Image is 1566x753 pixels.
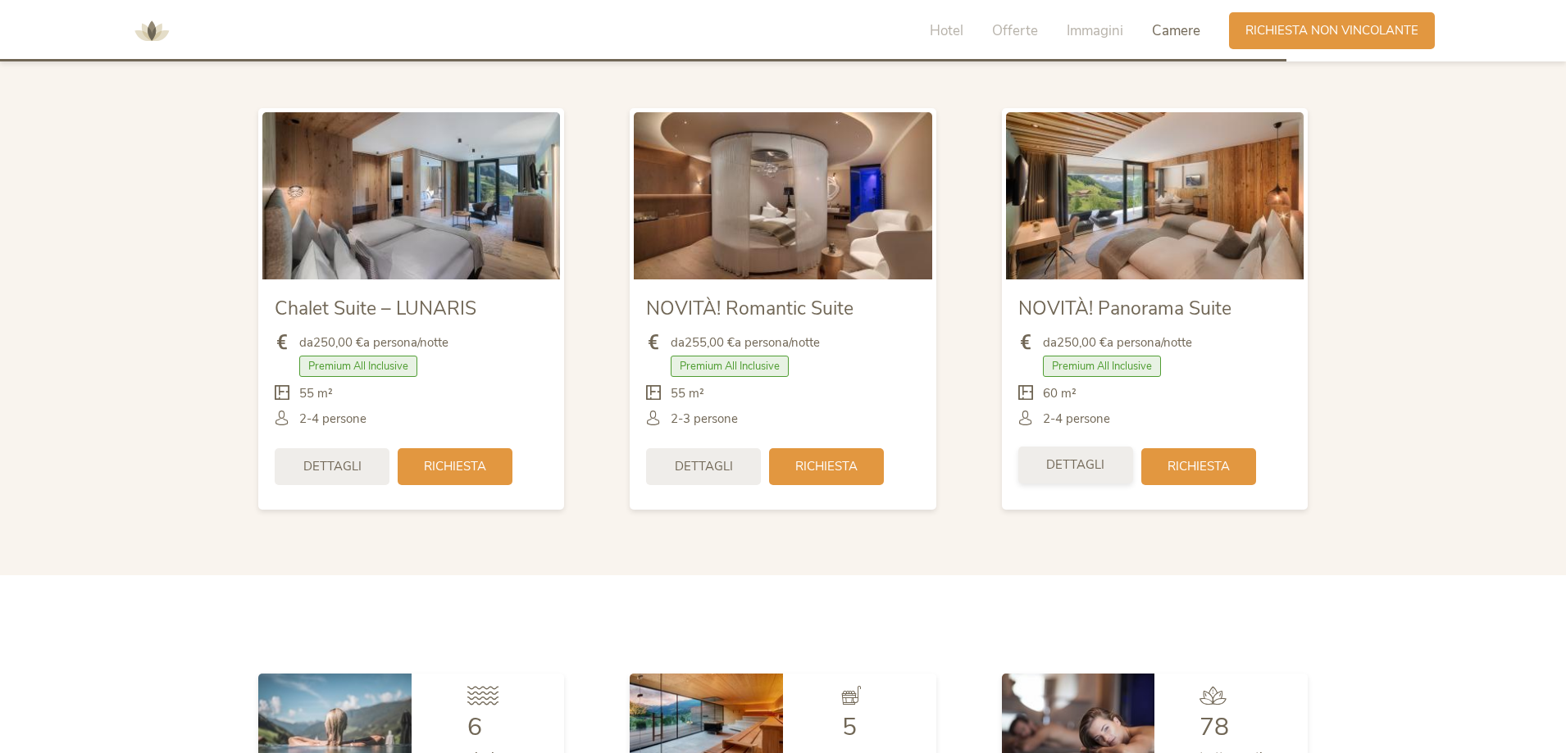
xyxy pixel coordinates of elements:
span: 2-3 persone [671,411,738,428]
span: 55 m² [299,385,333,402]
span: Offerte [992,21,1038,40]
span: 60 m² [1043,385,1077,402]
span: da a persona/notte [299,334,448,352]
span: 5 [842,710,857,744]
span: Richiesta [795,458,858,475]
span: Dettagli [303,458,362,475]
span: Richiesta non vincolante [1245,22,1418,39]
img: Chalet Suite – LUNARIS [262,112,560,279]
span: Dettagli [675,458,733,475]
span: da a persona/notte [1043,334,1192,352]
span: 2-4 persone [299,411,366,428]
img: AMONTI & LUNARIS Wellnessresort [127,7,176,56]
span: Premium All Inclusive [299,356,417,377]
span: Hotel [930,21,963,40]
span: da a persona/notte [671,334,820,352]
span: 78 [1200,710,1229,744]
a: AMONTI & LUNARIS Wellnessresort [127,25,176,36]
span: Richiesta [424,458,486,475]
span: 55 m² [671,385,704,402]
span: 2-4 persone [1043,411,1110,428]
span: Chalet Suite – LUNARIS [275,296,476,321]
b: 250,00 € [1057,334,1107,351]
b: 250,00 € [313,334,363,351]
span: Camere [1152,21,1200,40]
span: Premium All Inclusive [1043,356,1161,377]
b: 255,00 € [685,334,735,351]
span: NOVITÀ! Panorama Suite [1018,296,1231,321]
span: 6 [467,710,482,744]
span: Immagini [1067,21,1123,40]
span: Premium All Inclusive [671,356,789,377]
span: Richiesta [1168,458,1230,475]
img: NOVITÀ! Romantic Suite [634,112,931,279]
img: NOVITÀ! Panorama Suite [1006,112,1304,279]
span: Dettagli [1046,456,1104,474]
span: NOVITÀ! Romantic Suite [646,296,854,321]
